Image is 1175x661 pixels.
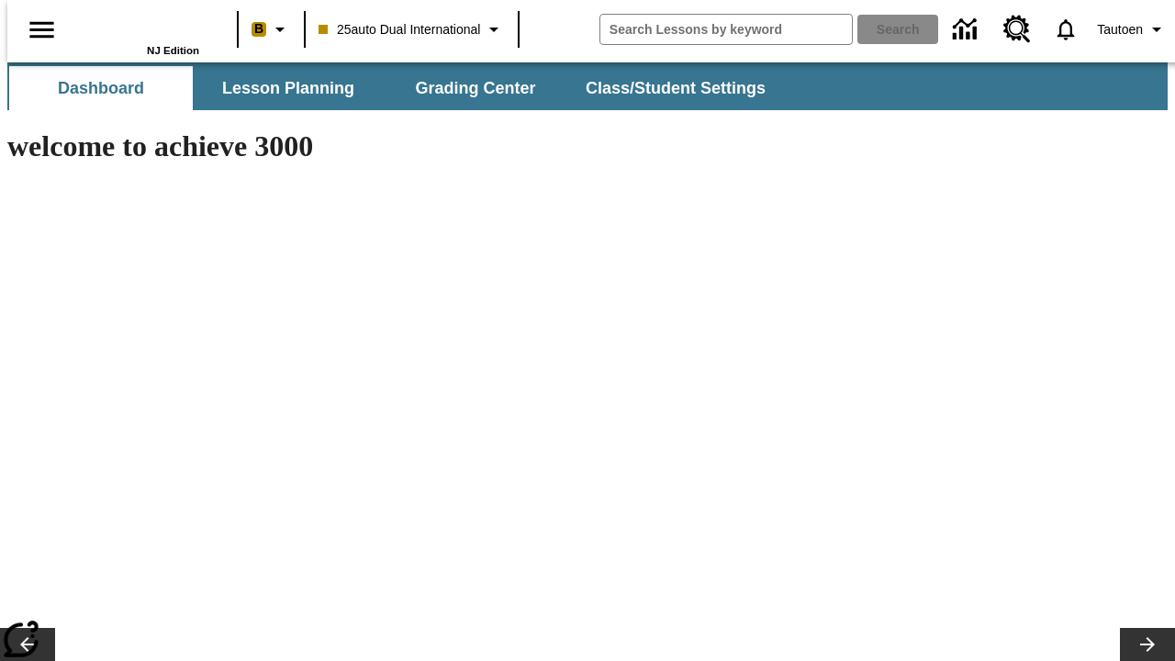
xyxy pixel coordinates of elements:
[147,45,199,56] span: NJ Edition
[311,13,512,46] button: Class: 25auto Dual International, Select your class
[222,78,354,99] span: Lesson Planning
[992,5,1042,54] a: Resource Center, Will open in new tab
[80,6,199,56] div: Home
[942,5,992,55] a: Data Center
[244,13,298,46] button: Boost Class color is peach. Change class color
[7,129,800,163] h1: welcome to achieve 3000
[15,3,69,57] button: Open side menu
[319,20,480,39] span: 25auto Dual International
[586,78,766,99] span: Class/Student Settings
[600,15,852,44] input: search field
[384,66,567,110] button: Grading Center
[9,66,193,110] button: Dashboard
[58,78,144,99] span: Dashboard
[7,62,1168,110] div: SubNavbar
[1097,20,1143,39] span: Tautoen
[254,17,263,40] span: B
[196,66,380,110] button: Lesson Planning
[1090,13,1175,46] button: Profile/Settings
[571,66,780,110] button: Class/Student Settings
[1120,628,1175,661] button: Lesson carousel, Next
[415,78,535,99] span: Grading Center
[7,66,782,110] div: SubNavbar
[80,8,199,45] a: Home
[1042,6,1090,53] a: Notifications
